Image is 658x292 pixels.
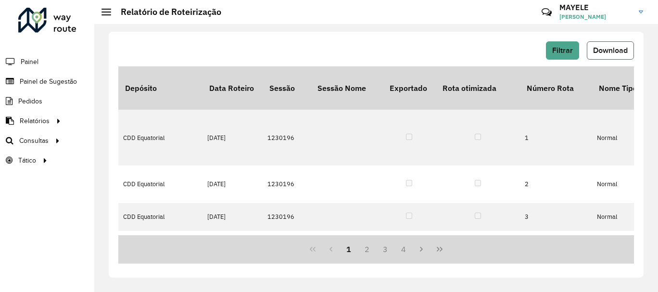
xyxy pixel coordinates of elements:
td: [DATE] [202,231,263,278]
td: CDD Equatorial [118,231,202,278]
td: 1230196 [263,203,311,231]
th: Sessão Nome [311,66,383,110]
td: 1230196 [263,165,311,203]
td: [DATE] [202,110,263,165]
a: Contato Rápido [536,2,557,23]
td: CDD Equatorial [118,203,202,231]
span: Consultas [19,136,49,146]
button: Filtrar [546,41,579,60]
span: Download [593,46,628,54]
span: Filtrar [552,46,573,54]
td: 1230196 [263,231,311,278]
span: Painel [21,57,38,67]
h3: MAYELE [559,3,632,12]
th: Depósito [118,66,202,110]
span: Painel de Sugestão [20,76,77,87]
button: Next Page [412,240,430,258]
th: Número Rota [520,66,592,110]
td: 1230196 [263,110,311,165]
button: Last Page [430,240,449,258]
td: 1 [520,110,592,165]
td: [DATE] [202,203,263,231]
button: Download [587,41,634,60]
td: CDD Equatorial [118,110,202,165]
button: 3 [376,240,394,258]
h2: Relatório de Roteirização [111,7,221,17]
th: Rota otimizada [436,66,520,110]
span: Pedidos [18,96,42,106]
th: Exportado [383,66,436,110]
td: 3 [520,203,592,231]
span: [PERSON_NAME] [559,13,632,21]
th: Data Roteiro [202,66,263,110]
button: 1 [340,240,358,258]
td: CDD Equatorial [118,165,202,203]
button: 2 [358,240,376,258]
span: Tático [18,155,36,165]
span: Relatórios [20,116,50,126]
td: [DATE] [202,165,263,203]
button: 4 [394,240,413,258]
td: 2 [520,165,592,203]
th: Sessão [263,66,311,110]
td: 4 [520,231,592,278]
